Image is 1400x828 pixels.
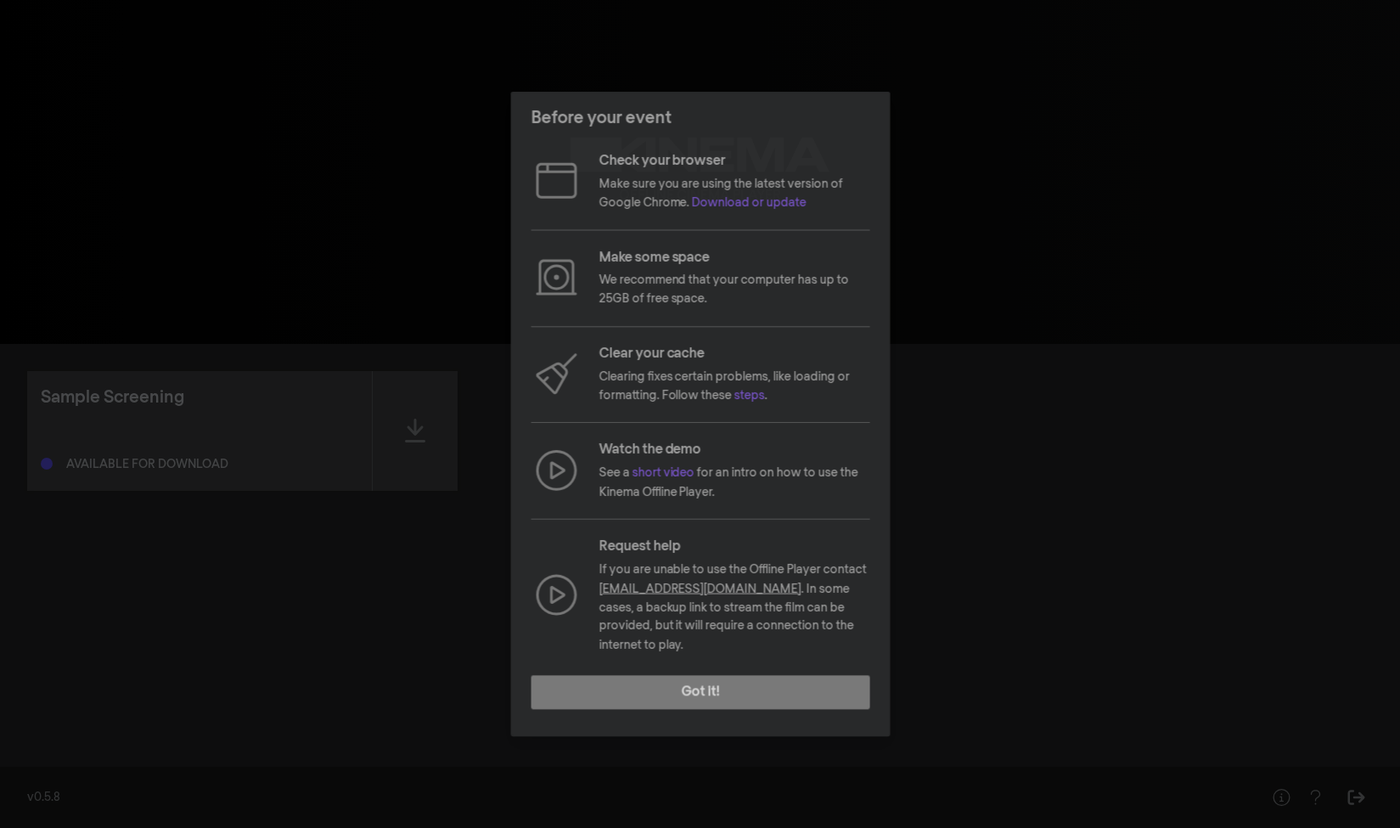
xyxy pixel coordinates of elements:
[734,390,764,402] a: steps
[599,271,869,309] p: We recommend that your computer has up to 25GB of free space.
[599,583,801,594] a: [EMAIL_ADDRESS][DOMAIN_NAME]
[599,537,869,557] p: Request help
[510,92,890,144] header: Before your event
[599,175,869,213] p: Make sure you are using the latest version of Google Chrome.
[599,464,869,502] p: See a for an intro on how to use the Kinema Offline Player.
[599,247,869,268] p: Make some space
[599,344,869,364] p: Clear your cache
[599,368,869,406] p: Clearing fixes certain problems, like loading or formatting. Follow these .
[531,675,869,709] button: Got it!
[599,440,869,460] p: Watch the demo
[599,151,869,172] p: Check your browser
[692,197,807,209] a: Download or update
[632,467,694,479] a: short video
[599,560,869,656] p: If you are unable to use the Offline Player contact . In some cases, a backup link to stream the ...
